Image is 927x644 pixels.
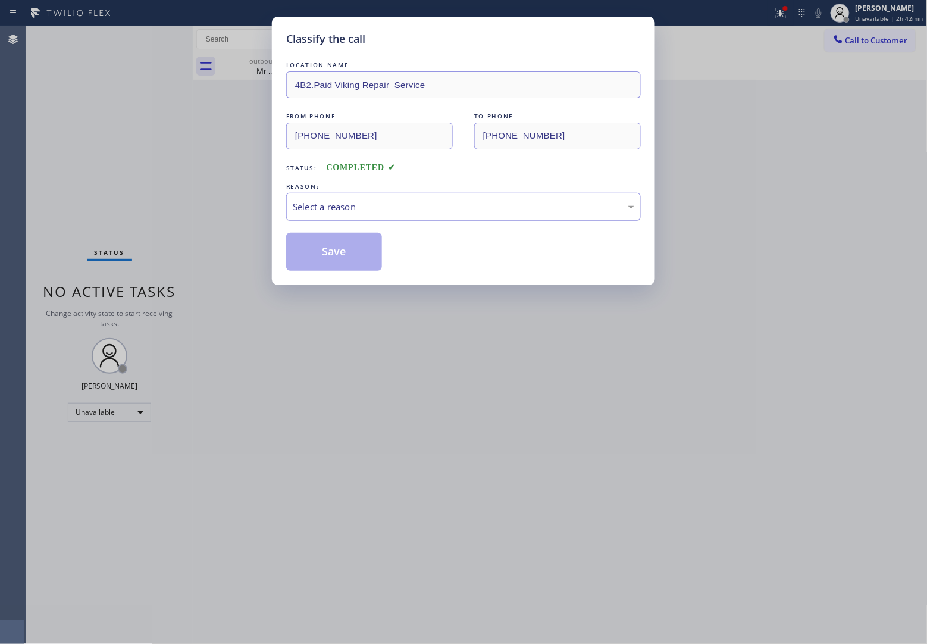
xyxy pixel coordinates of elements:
[286,233,382,271] button: Save
[474,110,641,123] div: TO PHONE
[286,59,641,71] div: LOCATION NAME
[286,164,317,172] span: Status:
[286,31,365,47] h5: Classify the call
[474,123,641,149] input: To phone
[286,180,641,193] div: REASON:
[286,123,453,149] input: From phone
[286,110,453,123] div: FROM PHONE
[327,163,396,172] span: COMPLETED
[293,200,634,214] div: Select a reason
